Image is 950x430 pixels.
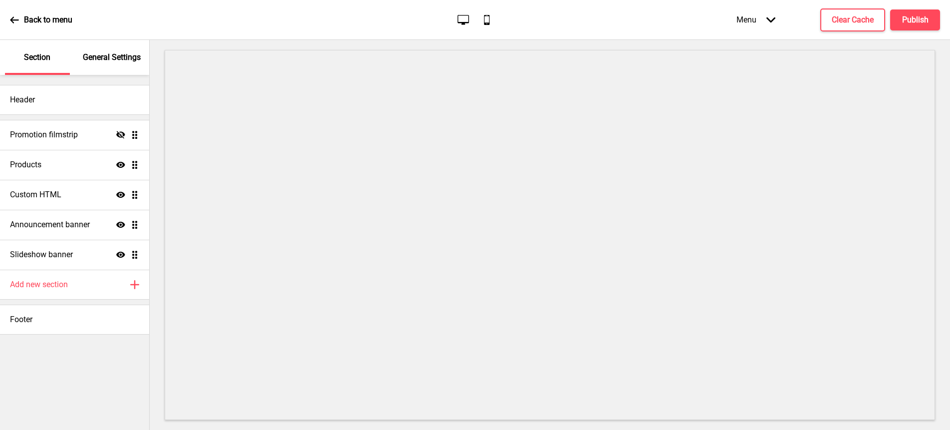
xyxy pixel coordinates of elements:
p: General Settings [83,52,141,63]
h4: Header [10,94,35,105]
h4: Announcement banner [10,219,90,230]
h4: Publish [902,14,929,25]
h4: Footer [10,314,32,325]
h4: Promotion filmstrip [10,129,78,140]
div: Menu [726,5,785,34]
button: Clear Cache [820,8,885,31]
h4: Products [10,159,41,170]
p: Back to menu [24,14,72,25]
h4: Slideshow banner [10,249,73,260]
p: Section [24,52,50,63]
a: Back to menu [10,6,72,33]
h4: Custom HTML [10,189,61,200]
button: Publish [890,9,940,30]
h4: Clear Cache [832,14,874,25]
h4: Add new section [10,279,68,290]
